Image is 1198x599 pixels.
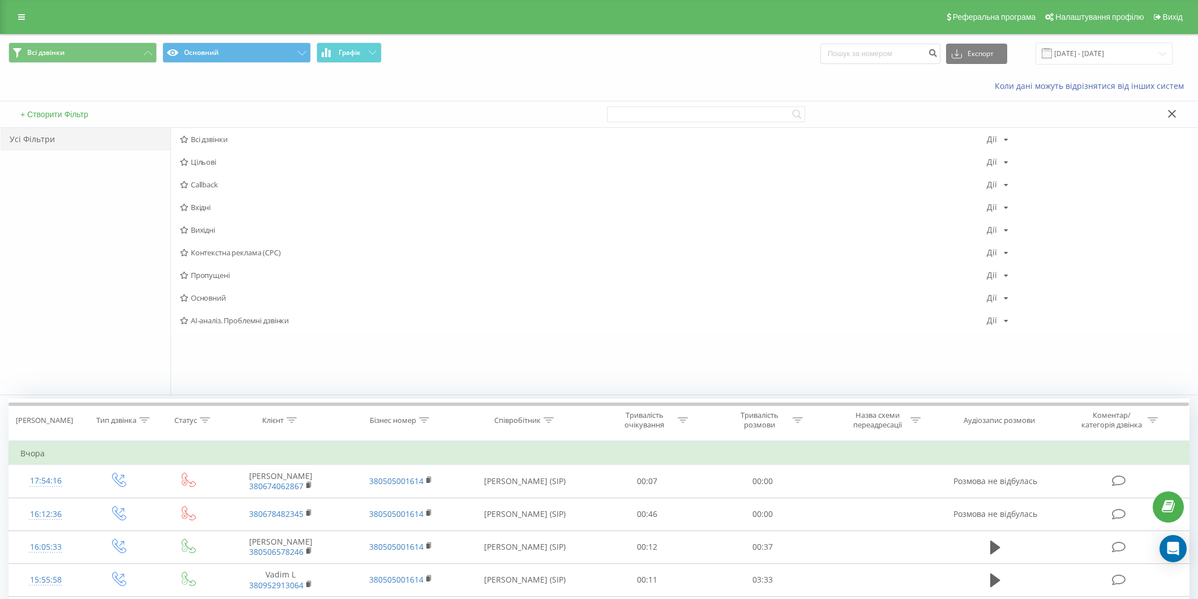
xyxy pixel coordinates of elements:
div: 15:55:58 [20,569,71,591]
button: Експорт [946,44,1007,64]
button: Закрити [1164,109,1180,121]
button: Основний [162,42,311,63]
td: [PERSON_NAME] [221,465,341,498]
span: Графік [339,49,361,57]
td: [PERSON_NAME] (SIP) [460,563,589,596]
a: 380674062867 [249,481,303,491]
div: 16:12:36 [20,503,71,525]
span: Пропущені [180,271,987,279]
td: 00:00 [705,498,820,530]
td: Vadim L [221,563,341,596]
a: 380505001614 [369,476,423,486]
div: Тривалість розмови [729,410,790,430]
td: Вчора [9,442,1190,465]
div: Дії [987,316,997,324]
td: 00:46 [589,498,705,530]
a: 380506578246 [249,546,303,557]
div: Співробітник [494,416,541,425]
div: Статус [174,416,197,425]
div: Дії [987,158,997,166]
span: Розмова не відбулась [953,476,1037,486]
span: Розмова не відбулась [953,508,1037,519]
div: Дії [987,181,997,189]
button: Графік [316,42,382,63]
div: Тривалість очікування [614,410,675,430]
span: AI-аналіз. Проблемні дзвінки [180,316,987,324]
span: Вихід [1163,12,1183,22]
td: [PERSON_NAME] (SIP) [460,465,589,498]
td: [PERSON_NAME] (SIP) [460,498,589,530]
span: Реферальна програма [953,12,1036,22]
div: Дії [987,226,997,234]
span: Callback [180,181,987,189]
span: Контекстна реклама (CPC) [180,249,987,256]
span: Всі дзвінки [27,48,65,57]
div: 16:05:33 [20,536,71,558]
td: [PERSON_NAME] [221,530,341,563]
div: Клієнт [262,416,284,425]
div: Тип дзвінка [96,416,136,425]
div: 17:54:16 [20,470,71,492]
button: Всі дзвінки [8,42,157,63]
a: 380505001614 [369,541,423,552]
input: Пошук за номером [820,44,940,64]
td: 00:07 [589,465,705,498]
div: Дії [987,203,997,211]
span: Вхідні [180,203,987,211]
td: 00:00 [705,465,820,498]
a: Коли дані можуть відрізнятися вiд інших систем [995,80,1190,91]
span: Цільові [180,158,987,166]
span: Вихідні [180,226,987,234]
div: Коментар/категорія дзвінка [1079,410,1145,430]
button: + Створити Фільтр [17,109,92,119]
td: 03:33 [705,563,820,596]
div: [PERSON_NAME] [16,416,73,425]
div: Дії [987,135,997,143]
a: 380505001614 [369,574,423,585]
div: Дії [987,249,997,256]
div: Аудіозапис розмови [964,416,1035,425]
div: Дії [987,271,997,279]
a: 380952913064 [249,580,303,591]
td: 00:37 [705,530,820,563]
div: Бізнес номер [370,416,416,425]
span: Налаштування профілю [1055,12,1144,22]
td: [PERSON_NAME] (SIP) [460,530,589,563]
span: Всі дзвінки [180,135,987,143]
a: 380505001614 [369,508,423,519]
div: Назва схеми переадресації [847,410,908,430]
div: Усі Фільтри [1,128,170,151]
span: Основний [180,294,987,302]
td: 00:12 [589,530,705,563]
td: 00:11 [589,563,705,596]
a: 380678482345 [249,508,303,519]
div: Дії [987,294,997,302]
div: Open Intercom Messenger [1160,535,1187,562]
